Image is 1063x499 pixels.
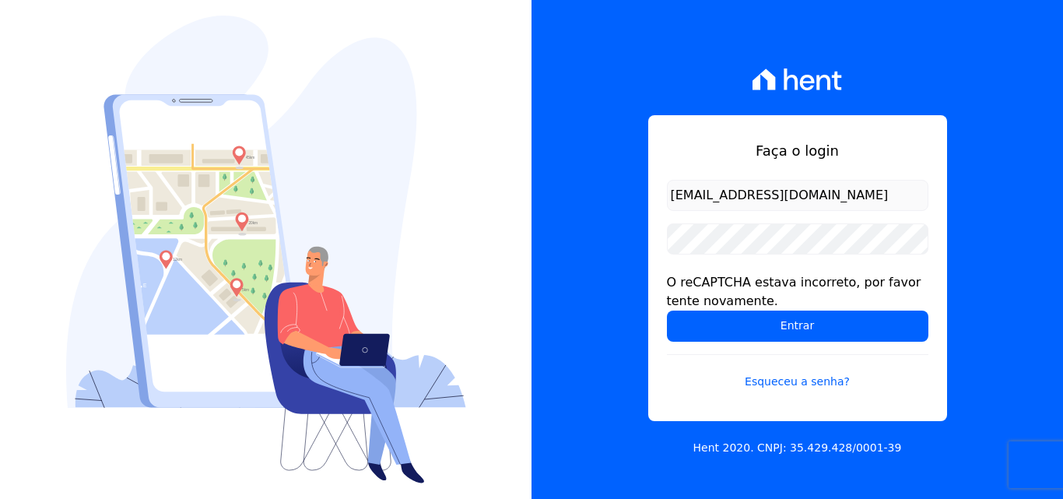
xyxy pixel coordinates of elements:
img: Login [66,16,466,483]
input: Entrar [667,311,928,342]
a: Esqueceu a senha? [667,354,928,390]
div: O reCAPTCHA estava incorreto, por favor tente novamente. [667,273,928,311]
h1: Faça o login [667,140,928,161]
input: Email [667,180,928,211]
p: Hent 2020. CNPJ: 35.429.428/0001-39 [693,440,902,456]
